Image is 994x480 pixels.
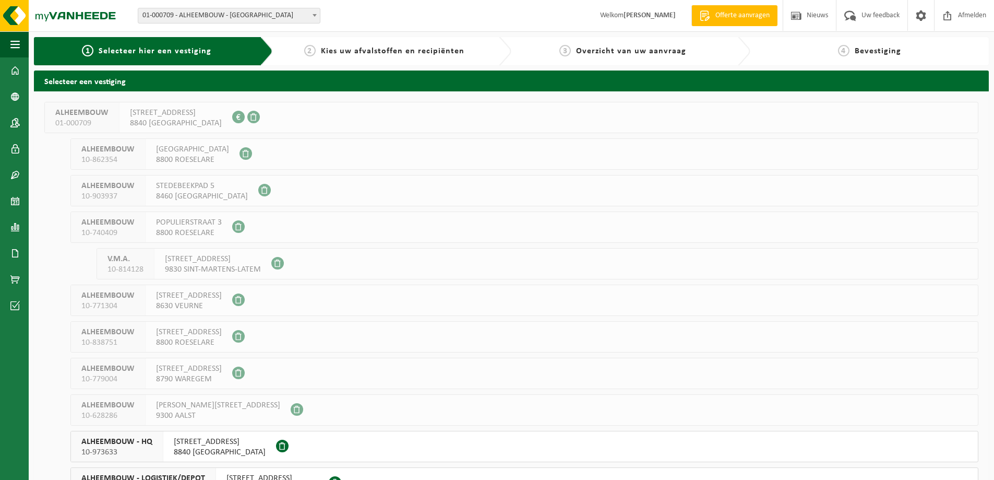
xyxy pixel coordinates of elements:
[81,217,135,228] span: ALHEEMBOUW
[81,155,135,165] span: 10-862354
[156,337,222,348] span: 8800 ROESELARE
[55,118,109,128] span: 01-000709
[81,301,135,311] span: 10-771304
[130,108,222,118] span: [STREET_ADDRESS]
[107,264,143,275] span: 10-814128
[34,71,989,91] h2: Selecteer een vestiging
[156,228,222,238] span: 8800 ROESELARE
[99,47,211,55] span: Selecteer hier een vestiging
[156,181,248,191] span: STEDEBEEKPAD 5
[81,364,135,374] span: ALHEEMBOUW
[713,10,772,21] span: Offerte aanvragen
[81,144,135,155] span: ALHEEMBOUW
[70,431,978,462] button: ALHEEMBOUW - HQ 10-973633 [STREET_ADDRESS]8840 [GEOGRAPHIC_DATA]
[156,155,229,165] span: 8800 ROESELARE
[156,364,222,374] span: [STREET_ADDRESS]
[81,191,135,202] span: 10-903937
[855,47,901,55] span: Bevestiging
[304,45,316,56] span: 2
[81,400,135,411] span: ALHEEMBOUW
[81,374,135,384] span: 10-779004
[156,400,280,411] span: [PERSON_NAME][STREET_ADDRESS]
[81,437,152,447] span: ALHEEMBOUW - HQ
[165,254,261,264] span: [STREET_ADDRESS]
[81,411,135,421] span: 10-628286
[81,290,135,301] span: ALHEEMBOUW
[81,327,135,337] span: ALHEEMBOUW
[81,337,135,348] span: 10-838751
[156,290,222,301] span: [STREET_ADDRESS]
[576,47,686,55] span: Overzicht van uw aanvraag
[156,374,222,384] span: 8790 WAREGEM
[107,254,143,264] span: V.M.A.
[81,228,135,238] span: 10-740409
[321,47,464,55] span: Kies uw afvalstoffen en recipiënten
[624,11,676,19] strong: [PERSON_NAME]
[174,437,266,447] span: [STREET_ADDRESS]
[691,5,777,26] a: Offerte aanvragen
[138,8,320,23] span: 01-000709 - ALHEEMBOUW - OOSTNIEUWKERKE
[559,45,571,56] span: 3
[55,108,109,118] span: ALHEEMBOUW
[82,45,93,56] span: 1
[156,144,229,155] span: [GEOGRAPHIC_DATA]
[174,447,266,458] span: 8840 [GEOGRAPHIC_DATA]
[81,447,152,458] span: 10-973633
[156,217,222,228] span: POPULIERSTRAAT 3
[838,45,849,56] span: 4
[156,301,222,311] span: 8630 VEURNE
[156,327,222,337] span: [STREET_ADDRESS]
[81,181,135,191] span: ALHEEMBOUW
[130,118,222,128] span: 8840 [GEOGRAPHIC_DATA]
[156,411,280,421] span: 9300 AALST
[156,191,248,202] span: 8460 [GEOGRAPHIC_DATA]
[165,264,261,275] span: 9830 SINT-MARTENS-LATEM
